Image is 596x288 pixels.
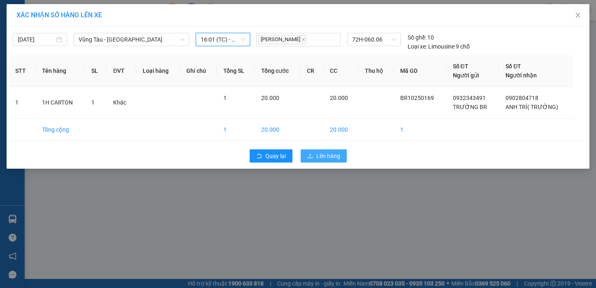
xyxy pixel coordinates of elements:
span: TRƯỜNG BR [453,104,487,110]
span: Số ĐT [453,63,468,70]
span: 0902804718 [506,95,538,101]
span: Lên hàng [316,151,340,160]
button: Close [566,4,589,27]
span: close [301,37,306,42]
th: STT [9,55,35,87]
span: 20.000 [330,95,348,101]
th: Tên hàng [35,55,85,87]
span: Người nhận [506,72,537,79]
span: BR10250169 [400,95,434,101]
span: Người gửi [453,72,479,79]
span: 1 [91,99,95,106]
button: rollbackQuay lại [250,149,292,163]
th: Tổng cước [255,55,300,87]
td: 20.000 [323,118,358,141]
span: 0932343491 [453,95,486,101]
div: Limousine 9 chỗ [408,42,470,51]
span: Quay lại [265,151,286,160]
th: Mã GD [394,55,446,87]
div: ANH TRÍ( TRƯỜNG) [79,37,145,56]
span: close [575,12,581,19]
span: Nhận: [79,8,98,16]
th: CC [323,55,358,87]
span: Loại xe: [408,42,427,51]
th: SL [85,55,107,87]
th: Thu hộ [358,55,394,87]
th: ĐVT [107,55,136,87]
td: 1 [9,87,35,118]
button: uploadLên hàng [301,149,347,163]
div: TRƯỜNG BR [7,37,73,46]
div: VP 36 [PERSON_NAME] - Bà Rịa [7,7,73,37]
span: Số ĐT [506,63,521,70]
span: Gửi: [7,8,20,16]
td: Khác [107,87,136,118]
td: 1 [394,118,446,141]
th: Ghi chú [180,55,216,87]
td: Tổng cộng [35,118,85,141]
td: 1 [217,118,255,141]
span: [PERSON_NAME] [258,35,307,44]
span: 16:01 (TC) - 72H-060.06 [201,33,245,46]
div: 0932343491 [7,46,73,58]
span: upload [307,153,313,160]
span: Số ghế: [408,33,426,42]
span: 1 [223,95,227,101]
span: XÁC NHẬN SỐ HÀNG LÊN XE [16,11,102,19]
div: 0902804718 [79,56,145,68]
span: down [180,37,185,42]
input: 12/10/2025 [18,35,55,44]
td: 1H CARTON [35,87,85,118]
th: Tổng SL [217,55,255,87]
span: rollback [256,153,262,160]
span: 72H-060.06 [352,33,396,46]
span: 20.000 [261,95,279,101]
div: VP 184 [PERSON_NAME] - HCM [79,7,145,37]
td: 20.000 [255,118,300,141]
th: Loại hàng [136,55,180,87]
span: Vũng Tàu - Sân Bay [79,33,184,46]
th: CR [300,55,323,87]
div: 10 [408,33,434,42]
span: ANH TRÍ( TRƯỜNG) [506,104,558,110]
